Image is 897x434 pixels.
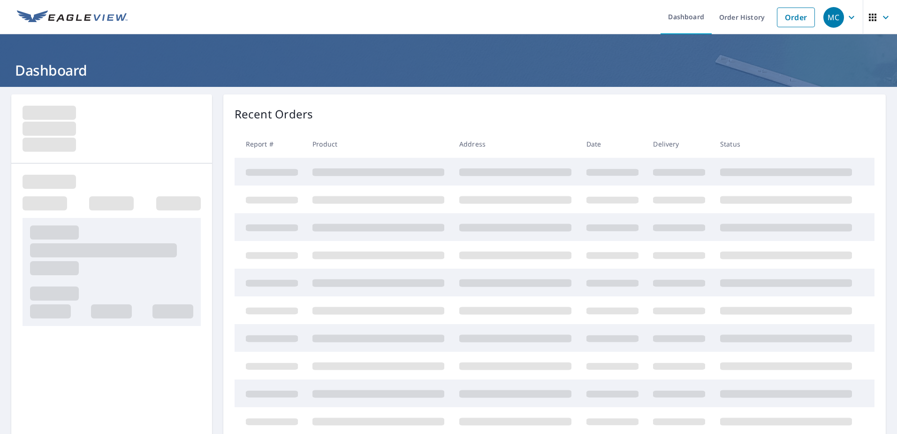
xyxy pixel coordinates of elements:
th: Status [713,130,859,158]
img: EV Logo [17,10,128,24]
h1: Dashboard [11,61,886,80]
p: Recent Orders [235,106,313,123]
th: Address [452,130,579,158]
div: MC [823,7,844,28]
th: Date [579,130,646,158]
th: Delivery [646,130,713,158]
a: Order [777,8,815,27]
th: Product [305,130,452,158]
th: Report # [235,130,305,158]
